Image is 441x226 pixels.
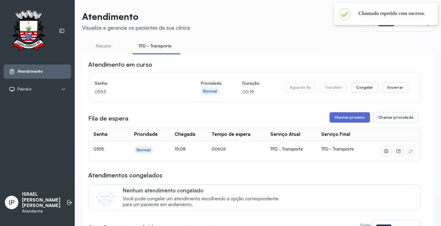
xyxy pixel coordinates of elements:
[9,69,66,75] a: Atendimento
[88,114,128,123] h3: Fila de espera
[82,41,125,51] a: Resumo
[22,209,60,214] p: Atendente
[321,146,353,151] span: TFD - Transporte
[212,132,251,137] div: Tempo de espera
[96,188,114,206] img: Imagem de CalloutCard
[373,112,418,123] button: Chamar prioridade
[137,147,151,153] div: Normal
[22,191,60,209] p: ISRAEL [PERSON_NAME] [PERSON_NAME]
[242,87,259,96] p: 00:19
[82,11,190,22] p: Atendimento
[175,146,186,151] span: 15:08
[358,10,428,17] h2: Chamado repetido com sucesso.
[95,79,180,87] h4: Senha
[93,146,104,151] span: 0555
[270,132,300,137] div: Serviço Atual
[212,146,226,151] span: 00h06
[6,10,51,52] img: Logotipo do estabelecimento
[351,82,378,93] button: Congelar
[82,24,190,31] div: Visualize e gerencie os pacientes da sua clínica
[17,87,32,92] span: Painéis
[201,79,221,87] h4: Prioridade
[270,146,311,152] div: TFD - Transporte
[285,82,316,93] button: Aguarde 8s
[134,132,158,137] div: Prioridade
[17,69,43,74] span: Atendimento
[321,132,350,137] div: Serviço Final
[93,132,107,137] div: Senha
[382,82,408,93] button: Encerrar
[203,89,217,94] div: Normal
[123,187,285,194] p: Nenhum atendimento congelado
[123,196,285,208] span: Você pode congelar um atendimento escolhendo a opção correspondente para um paciente em andamento.
[242,79,259,87] h4: Duração
[330,112,370,123] button: Chamar próximo
[88,171,162,180] h3: Atendimentos congelados
[132,41,178,51] a: TFD - Transporte
[9,198,15,206] span: IP
[175,132,195,137] div: Chegada
[88,60,152,69] h3: Atendimento em curso
[95,87,180,96] p: 0553
[320,82,348,93] button: Transferir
